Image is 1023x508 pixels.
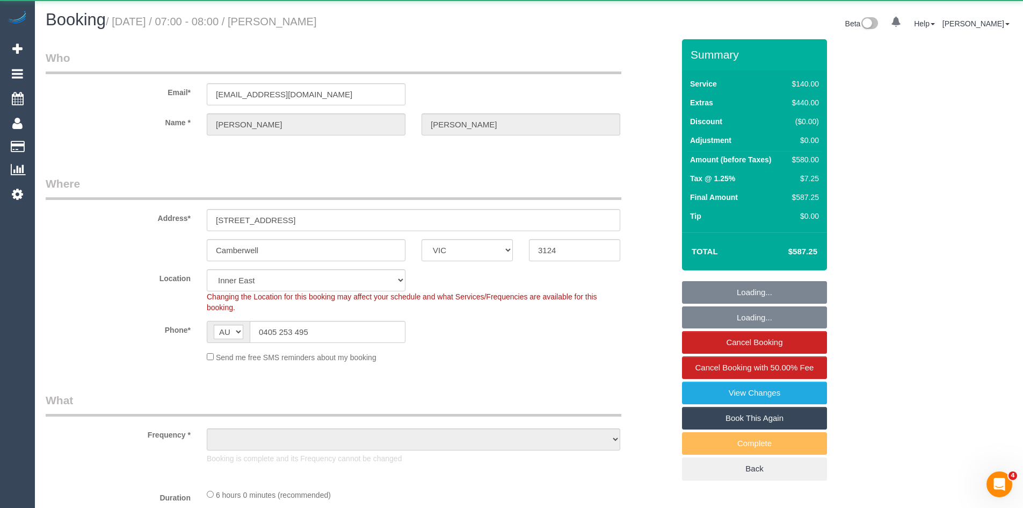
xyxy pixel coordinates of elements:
legend: Who [46,50,621,74]
iframe: Intercom live chat [986,471,1012,497]
label: Final Amount [690,192,738,203]
label: Duration [38,489,199,503]
span: 6 hours 0 minutes (recommended) [216,491,331,499]
div: ($0.00) [788,116,819,127]
a: Help [914,19,935,28]
a: [PERSON_NAME] [942,19,1010,28]
label: Phone* [38,321,199,335]
a: Book This Again [682,407,827,430]
input: Post Code* [529,239,620,261]
input: Email* [207,83,405,105]
span: Booking [46,10,106,29]
input: First Name* [207,113,405,135]
a: Beta [845,19,879,28]
small: / [DATE] / 07:00 - 08:00 / [PERSON_NAME] [106,16,317,27]
label: Location [38,269,199,284]
label: Frequency * [38,426,199,440]
label: Discount [690,116,722,127]
div: $0.00 [788,211,819,221]
span: 4 [1009,471,1017,480]
span: Cancel Booking with 50.00% Fee [695,363,814,372]
div: $0.00 [788,135,819,146]
a: Cancel Booking with 50.00% Fee [682,356,827,379]
input: Phone* [250,321,405,343]
legend: Where [46,176,621,200]
label: Extras [690,97,713,108]
input: Last Name* [422,113,620,135]
label: Tip [690,211,701,221]
p: Booking is complete and its Frequency cannot be changed [207,453,620,464]
a: Back [682,457,827,480]
a: Cancel Booking [682,331,827,354]
h4: $587.25 [756,247,817,256]
span: Send me free SMS reminders about my booking [216,353,376,362]
legend: What [46,392,621,417]
h3: Summary [691,48,822,61]
label: Tax @ 1.25% [690,173,735,184]
label: Adjustment [690,135,731,146]
span: Changing the Location for this booking may affect your schedule and what Services/Frequencies are... [207,292,597,312]
a: View Changes [682,382,827,404]
div: $7.25 [788,173,819,184]
input: Suburb* [207,239,405,261]
label: Address* [38,209,199,224]
div: $587.25 [788,192,819,203]
img: Automaid Logo [6,11,28,26]
img: New interface [860,17,878,31]
label: Name * [38,113,199,128]
label: Service [690,78,717,89]
div: $580.00 [788,154,819,165]
label: Amount (before Taxes) [690,154,771,165]
strong: Total [692,247,718,256]
div: $440.00 [788,97,819,108]
div: $140.00 [788,78,819,89]
label: Email* [38,83,199,98]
